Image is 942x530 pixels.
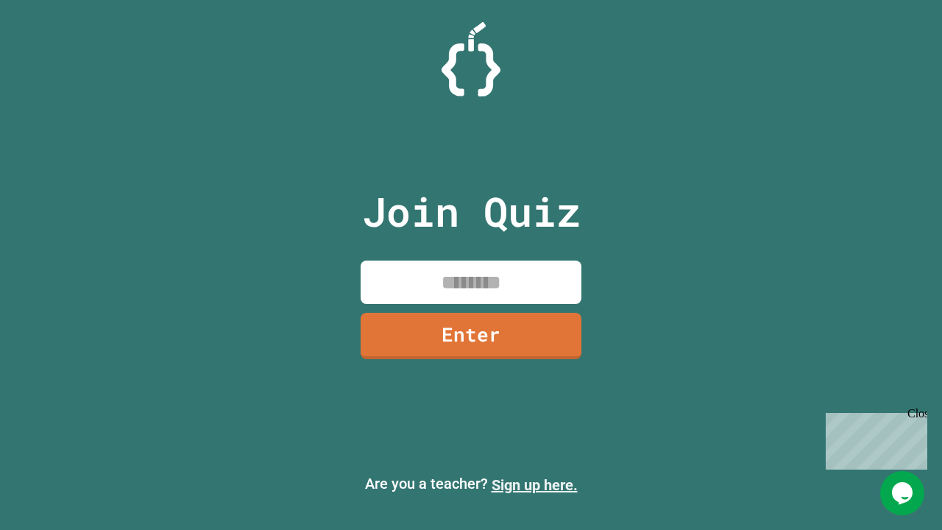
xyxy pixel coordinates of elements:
[442,22,500,96] img: Logo.svg
[6,6,102,93] div: Chat with us now!Close
[12,473,930,496] p: Are you a teacher?
[361,313,581,359] a: Enter
[362,181,581,242] p: Join Quiz
[492,476,578,494] a: Sign up here.
[820,407,927,470] iframe: chat widget
[880,471,927,515] iframe: chat widget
